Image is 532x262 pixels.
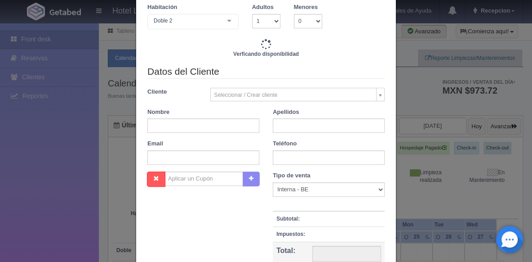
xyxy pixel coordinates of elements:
[294,3,318,12] label: Menores
[147,140,163,148] label: Email
[214,88,373,102] span: Seleccionar / Crear cliente
[147,3,177,12] label: Habitación
[141,88,204,96] label: Cliente
[210,88,385,101] a: Seleccionar / Crear cliente
[147,108,169,117] label: Nombre
[273,226,309,242] th: Impuestos:
[165,172,243,186] input: Aplicar un Cupón
[273,172,310,180] label: Tipo de venta
[151,16,220,25] span: Doble 2
[273,211,309,227] th: Subtotal:
[252,3,274,12] label: Adultos
[273,140,297,148] label: Teléfono
[147,65,385,79] legend: Datos del Cliente
[273,108,299,117] label: Apellidos
[233,51,299,57] b: Verficando disponibilidad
